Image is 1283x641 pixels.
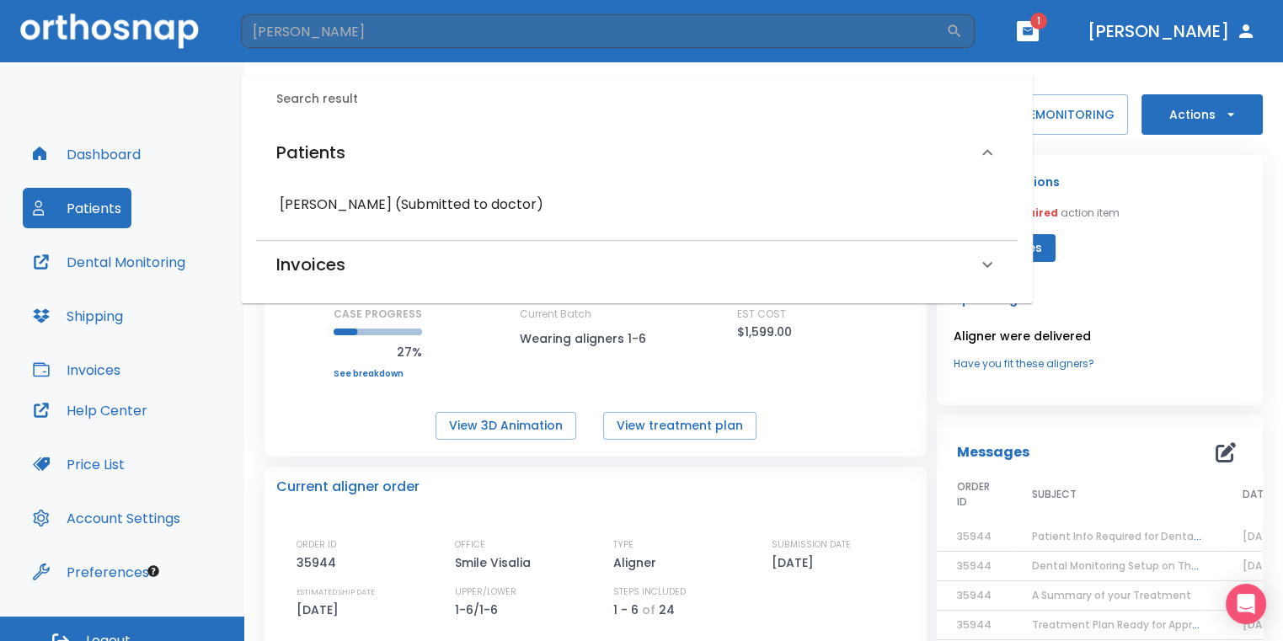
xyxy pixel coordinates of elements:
[146,564,161,579] div: Tooltip anchor
[954,206,1120,221] p: You have action item
[1243,558,1279,573] span: [DATE]
[276,251,345,278] h6: Invoices
[1032,529,1255,543] span: Patient Info Required for DentalMonitoring!
[985,94,1128,135] button: PAUSEMONITORING
[23,242,195,282] button: Dental Monitoring
[957,442,1029,462] p: Messages
[334,342,422,362] p: 27%
[276,477,420,497] p: Current aligner order
[772,553,820,573] p: [DATE]
[957,617,992,632] span: 35944
[1032,487,1077,502] span: SUBJECT
[241,14,946,48] input: Search by Patient Name or Case #
[1226,584,1266,624] div: Open Intercom Messenger
[23,134,151,174] button: Dashboard
[1032,617,1217,632] span: Treatment Plan Ready for Approval!
[520,329,671,349] p: Wearing aligners 1-6
[455,600,504,620] p: 1-6/1-6
[280,193,994,216] h6: [PERSON_NAME] (Submitted to doctor)
[297,553,342,573] p: 35944
[1243,487,1269,502] span: DATE
[23,350,131,390] button: Invoices
[642,600,655,620] p: of
[256,241,1018,288] div: Invoices
[297,585,375,600] p: ESTIMATED SHIP DATE
[455,553,537,573] p: Smile Visalia
[23,498,190,538] button: Account Settings
[1032,588,1191,602] span: A Summary of your Treatment
[1030,13,1047,29] span: 1
[297,600,345,620] p: [DATE]
[276,90,1018,109] h6: Search result
[23,552,159,592] button: Preferences
[436,412,576,440] button: View 3D Animation
[23,444,135,484] button: Price List
[455,537,485,553] p: OFFICE
[772,537,851,553] p: SUBMISSION DATE
[520,307,671,322] p: Current Batch
[1243,617,1279,632] span: [DATE]
[659,600,675,620] p: 24
[23,296,133,336] button: Shipping
[256,122,1018,183] div: Patients
[276,139,345,166] h6: Patients
[603,412,756,440] button: View treatment plan
[613,600,639,620] p: 1 - 6
[954,356,1246,371] a: Have you fit these aligners?
[957,529,992,543] span: 35944
[737,307,786,322] p: EST COST
[613,553,662,573] p: Aligner
[954,326,1246,346] p: Aligner were delivered
[455,585,516,600] p: UPPER/LOWER
[297,537,336,553] p: ORDER ID
[23,188,131,228] button: Patients
[957,479,992,510] span: ORDER ID
[957,588,992,602] span: 35944
[957,558,992,573] span: 35944
[20,13,199,48] img: Orthosnap
[613,537,633,553] p: TYPE
[334,307,422,322] p: CASE PROGRESS
[1032,558,1264,573] span: Dental Monitoring Setup on The Delivery Day
[1243,529,1279,543] span: [DATE]
[1081,16,1263,46] button: [PERSON_NAME]
[334,369,422,379] a: See breakdown
[737,322,792,342] p: $1,599.00
[613,585,686,600] p: STEPS INCLUDED
[1141,94,1263,135] button: Actions
[23,390,158,430] button: Help Center
[954,289,1246,309] p: Upcoming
